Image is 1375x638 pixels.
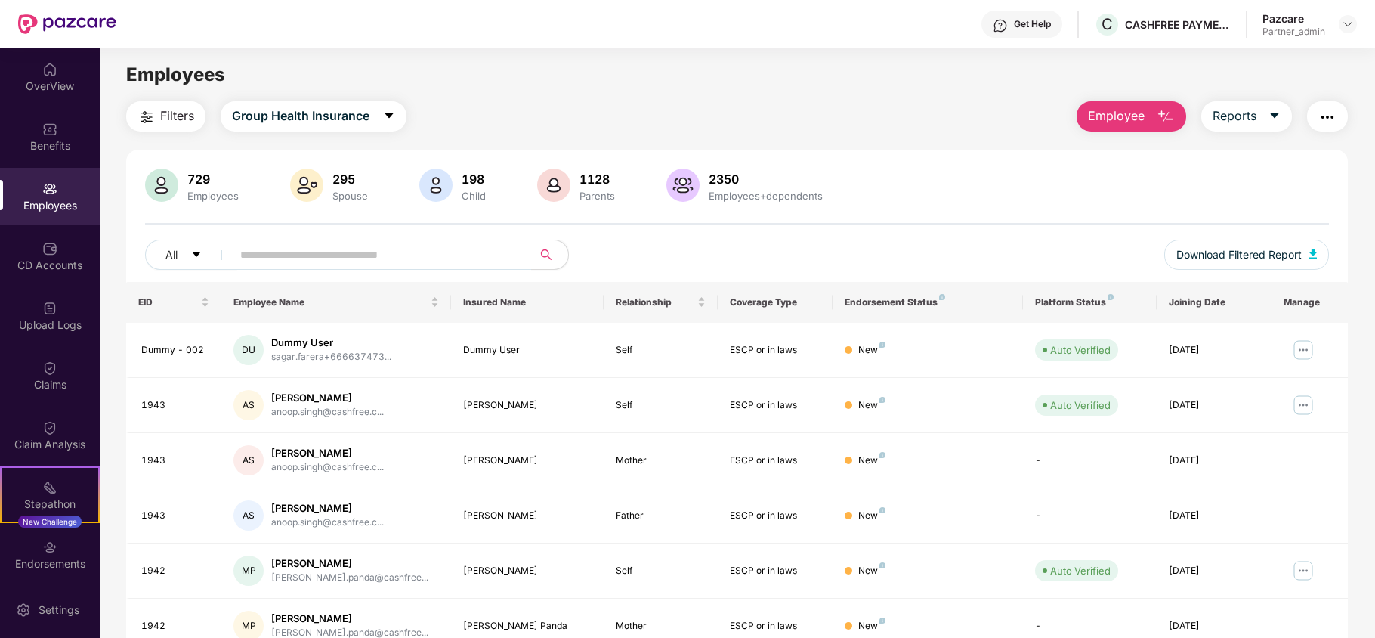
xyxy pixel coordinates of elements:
span: search [531,249,561,261]
div: Platform Status [1035,296,1145,308]
div: New [858,343,885,358]
span: Relationship [616,296,695,308]
div: DU [233,335,264,365]
img: svg+xml;base64,PHN2ZyB4bWxucz0iaHR0cDovL3d3dy53My5vcmcvMjAwMC9zdmciIHdpZHRoPSI4IiBoZWlnaHQ9IjgiIH... [879,562,885,568]
button: Filters [126,101,205,132]
span: Employees [126,63,225,85]
img: svg+xml;base64,PHN2ZyB4bWxucz0iaHR0cDovL3d3dy53My5vcmcvMjAwMC9zdmciIHdpZHRoPSI4IiBoZWlnaHQ9IjgiIH... [879,342,885,348]
th: Manage [1271,282,1348,323]
div: Parents [576,190,618,202]
div: Stepathon [2,497,98,512]
div: Dummy - 002 [141,343,209,358]
img: svg+xml;base64,PHN2ZyB4bWxucz0iaHR0cDovL3d3dy53My5vcmcvMjAwMC9zdmciIHdpZHRoPSIyNCIgaGVpZ2h0PSIyNC... [137,108,156,126]
div: [DATE] [1169,398,1259,413]
div: Dummy User [463,343,592,358]
div: [DATE] [1169,564,1259,578]
img: svg+xml;base64,PHN2ZyBpZD0iRHJvcGRvd24tMzJ4MzIiIHhtbG5zPSJodHRwOi8vd3d3LnczLm9yZy8yMDAwL3N2ZyIgd2... [1342,18,1354,30]
img: svg+xml;base64,PHN2ZyB4bWxucz0iaHR0cDovL3d3dy53My5vcmcvMjAwMC9zdmciIHdpZHRoPSI4IiBoZWlnaHQ9IjgiIH... [879,618,885,624]
span: caret-down [191,249,202,262]
img: svg+xml;base64,PHN2ZyBpZD0iSGVscC0zMngzMiIgeG1sbnM9Imh0dHA6Ly93d3cudzMub3JnLzIwMDAvc3ZnIiB3aWR0aD... [993,18,1008,33]
th: Relationship [604,282,718,323]
div: Settings [34,602,84,618]
img: svg+xml;base64,PHN2ZyBpZD0iVXBsb2FkX0xvZ3MiIGRhdGEtbmFtZT0iVXBsb2FkIExvZ3MiIHhtbG5zPSJodHRwOi8vd3... [42,301,57,316]
div: New [858,619,885,633]
span: Reports [1213,107,1256,125]
div: [PERSON_NAME] Panda [463,619,592,633]
span: All [165,246,178,263]
div: Dummy User [271,336,391,350]
th: Employee Name [221,282,450,323]
div: [PERSON_NAME] [271,556,428,571]
img: svg+xml;base64,PHN2ZyBpZD0iU2V0dGluZy0yMHgyMCIgeG1sbnM9Imh0dHA6Ly93d3cudzMub3JnLzIwMDAvc3ZnIiB3aW... [16,602,31,618]
img: svg+xml;base64,PHN2ZyB4bWxucz0iaHR0cDovL3d3dy53My5vcmcvMjAwMC9zdmciIHdpZHRoPSI4IiBoZWlnaHQ9IjgiIH... [879,397,885,403]
span: EID [138,296,198,308]
button: Download Filtered Report [1164,240,1329,270]
img: svg+xml;base64,PHN2ZyB4bWxucz0iaHR0cDovL3d3dy53My5vcmcvMjAwMC9zdmciIHdpZHRoPSI4IiBoZWlnaHQ9IjgiIH... [939,294,945,300]
th: Coverage Type [718,282,833,323]
img: svg+xml;base64,PHN2ZyB4bWxucz0iaHR0cDovL3d3dy53My5vcmcvMjAwMC9zdmciIHhtbG5zOnhsaW5rPSJodHRwOi8vd3... [537,169,570,202]
th: Joining Date [1157,282,1271,323]
div: Pazcare [1262,11,1325,26]
th: EID [126,282,221,323]
div: [PERSON_NAME] [271,446,384,460]
button: Group Health Insurancecaret-down [221,101,406,132]
div: ESCP or in laws [730,619,820,633]
div: [PERSON_NAME] [271,501,384,516]
img: svg+xml;base64,PHN2ZyBpZD0iSG9tZSIgeG1sbnM9Imh0dHA6Ly93d3cudzMub3JnLzIwMDAvc3ZnIiB3aWR0aD0iMjAiIG... [42,62,57,77]
img: svg+xml;base64,PHN2ZyBpZD0iQ0RfQWNjb3VudHMiIGRhdGEtbmFtZT0iQ0QgQWNjb3VudHMiIHhtbG5zPSJodHRwOi8vd3... [42,241,57,256]
div: 1943 [141,509,209,523]
div: [PERSON_NAME] [463,509,592,523]
div: CASHFREE PAYMENTS INDIA PVT. LTD. [1125,17,1231,32]
img: svg+xml;base64,PHN2ZyB4bWxucz0iaHR0cDovL3d3dy53My5vcmcvMjAwMC9zdmciIHdpZHRoPSI4IiBoZWlnaHQ9IjgiIH... [879,452,885,458]
div: ESCP or in laws [730,509,820,523]
span: C [1102,15,1113,33]
img: svg+xml;base64,PHN2ZyB4bWxucz0iaHR0cDovL3d3dy53My5vcmcvMjAwMC9zdmciIHhtbG5zOnhsaW5rPSJodHRwOi8vd3... [666,169,700,202]
img: svg+xml;base64,PHN2ZyBpZD0iQmVuZWZpdHMiIHhtbG5zPSJodHRwOi8vd3d3LnczLm9yZy8yMDAwL3N2ZyIgd2lkdGg9Ij... [42,122,57,137]
div: [PERSON_NAME].panda@cashfree... [271,571,428,585]
div: ESCP or in laws [730,454,820,468]
div: New [858,564,885,578]
span: Group Health Insurance [232,107,369,125]
img: svg+xml;base64,PHN2ZyB4bWxucz0iaHR0cDovL3d3dy53My5vcmcvMjAwMC9zdmciIHhtbG5zOnhsaW5rPSJodHRwOi8vd3... [145,169,178,202]
div: anoop.singh@cashfree.c... [271,516,384,530]
th: Insured Name [451,282,604,323]
div: [DATE] [1169,619,1259,633]
div: Spouse [329,190,371,202]
div: New [858,509,885,523]
div: Father [616,509,706,523]
div: ESCP or in laws [730,398,820,413]
div: [PERSON_NAME] [463,398,592,413]
div: [PERSON_NAME] [271,612,428,626]
img: manageButton [1291,559,1315,583]
img: svg+xml;base64,PHN2ZyB4bWxucz0iaHR0cDovL3d3dy53My5vcmcvMjAwMC9zdmciIHdpZHRoPSI4IiBoZWlnaHQ9IjgiIH... [1108,294,1114,300]
div: MP [233,556,264,586]
div: Mother [616,619,706,633]
div: 295 [329,172,371,187]
div: Get Help [1014,18,1051,30]
img: svg+xml;base64,PHN2ZyB4bWxucz0iaHR0cDovL3d3dy53My5vcmcvMjAwMC9zdmciIHdpZHRoPSI4IiBoZWlnaHQ9IjgiIH... [879,507,885,513]
img: svg+xml;base64,PHN2ZyB4bWxucz0iaHR0cDovL3d3dy53My5vcmcvMjAwMC9zdmciIHhtbG5zOnhsaW5rPSJodHRwOi8vd3... [1309,249,1317,259]
div: ESCP or in laws [730,564,820,578]
div: Endorsement Status [845,296,1012,308]
div: 1942 [141,619,209,633]
button: search [531,240,569,270]
div: [PERSON_NAME] [463,564,592,578]
div: Employees+dependents [706,190,826,202]
img: manageButton [1291,393,1315,417]
td: - [1023,488,1157,544]
img: svg+xml;base64,PHN2ZyBpZD0iQ2xhaW0iIHhtbG5zPSJodHRwOi8vd3d3LnczLm9yZy8yMDAwL3N2ZyIgd2lkdGg9IjIwIi... [42,420,57,435]
div: Self [616,398,706,413]
div: sagar.farera+666637473... [271,350,391,364]
span: Download Filtered Report [1176,246,1302,263]
div: AS [233,390,264,420]
div: 1943 [141,398,209,413]
div: Auto Verified [1050,342,1111,358]
div: Self [616,564,706,578]
img: New Pazcare Logo [18,14,116,34]
img: svg+xml;base64,PHN2ZyB4bWxucz0iaHR0cDovL3d3dy53My5vcmcvMjAwMC9zdmciIHdpZHRoPSIyNCIgaGVpZ2h0PSIyNC... [1318,108,1336,126]
div: AS [233,500,264,531]
span: Filters [160,107,194,125]
div: [PERSON_NAME] [463,454,592,468]
div: 1128 [576,172,618,187]
div: New [858,454,885,468]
